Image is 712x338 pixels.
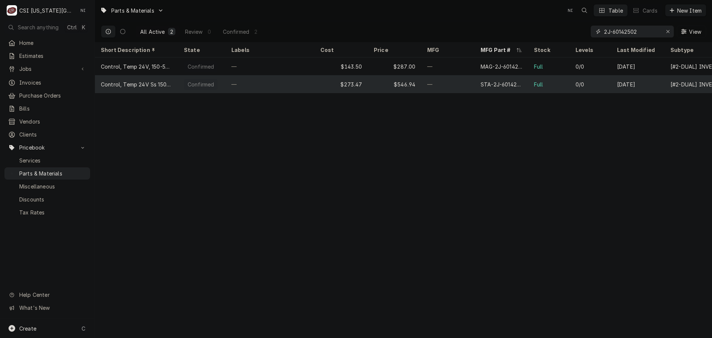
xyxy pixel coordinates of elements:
div: Full [534,81,543,88]
div: Confirmed [187,81,215,88]
span: Search anything [18,23,59,31]
span: Clients [19,131,86,138]
span: New Item [676,7,703,14]
span: Bills [19,105,86,112]
span: Purchase Orders [19,92,86,99]
input: Keyword search [604,26,660,37]
div: State [184,46,218,54]
div: NI [565,5,576,16]
span: C [82,325,85,332]
div: 0/0 [576,63,584,70]
div: Cost [320,46,360,54]
a: Go to Jobs [4,63,90,75]
div: Nate Ingram's Avatar [78,5,88,16]
a: Go to Pricebook [4,141,90,154]
div: — [225,75,314,93]
a: Services [4,154,90,167]
span: What's New [19,304,86,312]
div: $273.47 [314,75,368,93]
div: Table [609,7,623,14]
div: Control, Temp 24V, 150-550F [101,63,172,70]
a: Clients [4,128,90,141]
span: Create [19,325,36,332]
div: Price [374,46,414,54]
a: Go to Parts & Materials [97,4,167,17]
div: MAG-2J-60142502 [481,63,522,70]
div: $143.50 [314,58,368,75]
span: Discounts [19,196,86,203]
span: Ctrl [67,23,77,31]
a: Home [4,37,90,49]
div: 2 [254,28,258,36]
div: MFG [427,46,467,54]
div: NI [78,5,88,16]
div: Full [534,63,543,70]
div: MFG Part # [481,46,515,54]
button: Open search [578,4,590,16]
a: Go to Help Center [4,289,90,301]
span: Vendors [19,118,86,125]
span: Pricebook [19,144,75,151]
button: View [677,26,706,37]
span: Tax Rates [19,209,86,216]
div: [DATE] [611,58,665,75]
button: New Item [665,4,706,16]
a: Tax Rates [4,206,90,219]
span: Parts & Materials [111,7,154,14]
div: 2 [169,28,174,36]
a: Estimates [4,50,90,62]
div: 0 [207,28,212,36]
span: Help Center [19,291,86,299]
a: Purchase Orders [4,89,90,102]
div: Cards [643,7,657,14]
div: Confirmed [223,28,249,36]
span: Jobs [19,65,75,73]
span: Invoices [19,79,86,86]
div: Last Modified [617,46,657,54]
div: Confirmed [187,63,215,70]
a: Parts & Materials [4,167,90,180]
div: Nate Ingram's Avatar [565,5,576,16]
span: Home [19,39,86,47]
span: Estimates [19,52,86,60]
span: View [688,28,703,36]
span: K [82,23,85,31]
a: Invoices [4,76,90,89]
div: Short Description [101,46,171,54]
div: [DATE] [611,75,665,93]
div: All Active [140,28,165,36]
div: Levels [576,46,604,54]
div: CSI Kansas City's Avatar [7,5,17,16]
a: Vendors [4,115,90,128]
div: STA-2J-60142502 [481,81,522,88]
a: Bills [4,102,90,115]
div: Control, Temp 24V Ss 150-550F [101,81,172,88]
div: Review [185,28,203,36]
div: $546.94 [368,75,421,93]
div: CSI [US_STATE][GEOGRAPHIC_DATA] [19,7,74,14]
button: Search anythingCtrlK [4,21,90,34]
div: Labels [231,46,309,54]
div: C [7,5,17,16]
div: — [421,75,475,93]
div: Stock [534,46,562,54]
button: Erase input [662,26,674,37]
a: Go to What's New [4,302,90,314]
div: 0/0 [576,81,584,88]
span: Services [19,157,86,164]
a: Miscellaneous [4,180,90,193]
span: Miscellaneous [19,183,86,190]
div: — [421,58,475,75]
div: $287.00 [368,58,421,75]
span: Parts & Materials [19,170,86,177]
div: — [225,58,314,75]
a: Discounts [4,193,90,206]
